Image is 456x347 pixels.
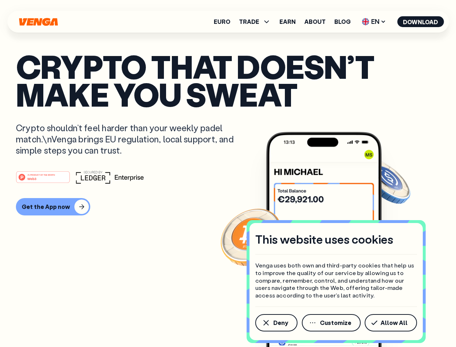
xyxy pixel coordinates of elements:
tspan: Web3 [27,176,36,180]
button: Download [397,16,444,27]
a: Earn [279,19,296,25]
button: Deny [255,314,298,331]
tspan: #1 PRODUCT OF THE MONTH [27,173,55,176]
button: Customize [302,314,361,331]
span: EN [359,16,388,27]
span: Customize [320,320,351,326]
img: Bitcoin [219,204,284,269]
a: Euro [214,19,230,25]
img: USDC coin [360,155,412,207]
img: flag-uk [362,18,369,25]
span: TRADE [239,19,259,25]
span: Allow All [381,320,408,326]
a: About [304,19,326,25]
h4: This website uses cookies [255,232,393,247]
p: Venga uses both own and third-party cookies that help us to improve the quality of our service by... [255,262,417,299]
p: Crypto shouldn’t feel harder than your weekly padel match.\nVenga brings EU regulation, local sup... [16,122,244,156]
p: Crypto that doesn’t make you sweat [16,52,440,108]
a: Blog [334,19,351,25]
svg: Home [18,18,58,26]
div: Get the App now [22,203,70,210]
button: Get the App now [16,198,90,215]
a: Get the App now [16,198,440,215]
button: Allow All [365,314,417,331]
span: TRADE [239,17,271,26]
a: #1 PRODUCT OF THE MONTHWeb3 [16,175,70,185]
span: Deny [273,320,288,326]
